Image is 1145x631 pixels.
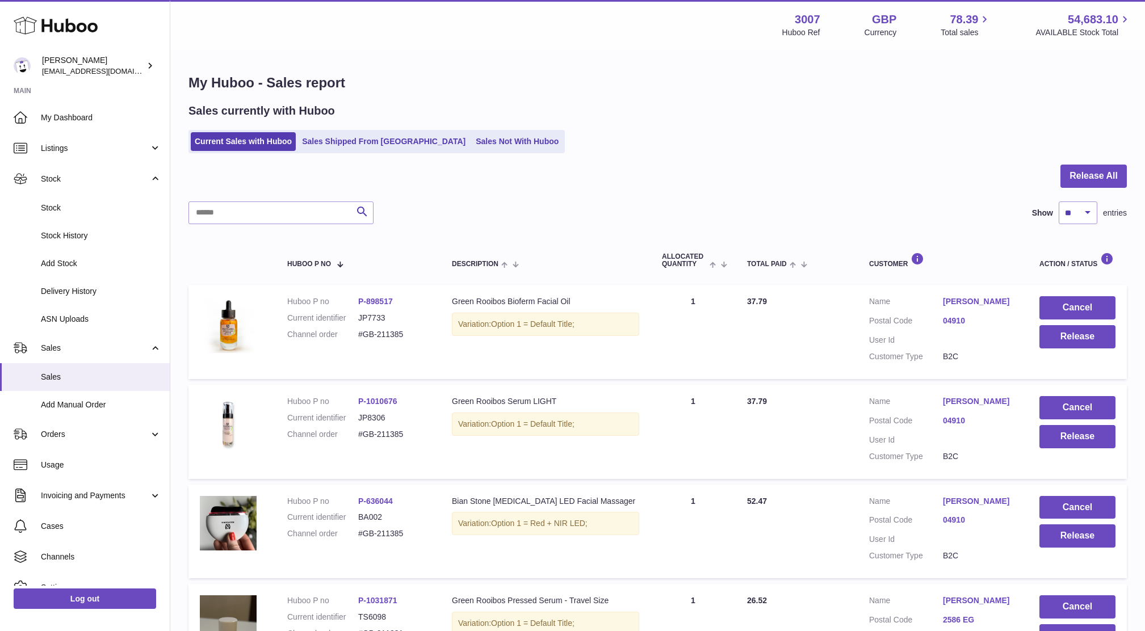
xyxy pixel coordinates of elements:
[747,260,787,268] span: Total paid
[1039,296,1115,319] button: Cancel
[795,12,820,27] strong: 3007
[358,612,429,622] dd: TS6098
[869,396,943,410] dt: Name
[1068,12,1118,27] span: 54,683.10
[491,619,574,628] span: Option 1 = Default Title;
[941,27,991,38] span: Total sales
[41,143,149,154] span: Listings
[452,313,639,336] div: Variation:
[651,385,736,479] td: 1
[200,296,257,353] img: pic-2.jpg
[358,596,397,605] a: P-1031871
[1039,253,1115,268] div: Action / Status
[41,203,161,213] span: Stock
[287,413,358,423] dt: Current identifier
[943,396,1017,407] a: [PERSON_NAME]
[869,435,943,445] dt: User Id
[1039,524,1115,548] button: Release
[191,132,296,151] a: Current Sales with Huboo
[943,415,1017,426] a: 04910
[41,286,161,297] span: Delivery History
[42,66,167,75] span: [EMAIL_ADDRESS][DOMAIN_NAME]
[358,313,429,323] dd: JP7733
[1039,595,1115,619] button: Cancel
[452,496,639,507] div: Bian Stone [MEDICAL_DATA] LED Facial Massager
[287,612,358,622] dt: Current identifier
[452,296,639,307] div: Green Rooibos Bioferm Facial Oil
[1060,165,1127,188] button: Release All
[200,396,257,453] img: image-swatches-1_4_1726229247632-1726229547.jpg
[287,260,331,268] span: Huboo P no
[188,74,1127,92] h1: My Huboo - Sales report
[1032,208,1053,218] label: Show
[747,596,767,605] span: 26.52
[14,57,31,74] img: bevmay@maysama.com
[14,588,156,609] a: Log out
[287,528,358,539] dt: Channel order
[287,329,358,340] dt: Channel order
[287,429,358,440] dt: Channel order
[358,497,393,506] a: P-636044
[1103,208,1127,218] span: entries
[358,429,429,440] dd: #GB-211385
[188,103,335,119] h2: Sales currently with Huboo
[287,296,358,307] dt: Huboo P no
[358,413,429,423] dd: JP8306
[41,314,161,325] span: ASN Uploads
[869,515,943,528] dt: Postal Code
[200,496,257,551] img: 30071708964935.jpg
[950,12,978,27] span: 78.39
[869,451,943,462] dt: Customer Type
[358,512,429,523] dd: BA002
[1039,425,1115,448] button: Release
[662,253,707,268] span: ALLOCATED Quantity
[747,497,767,506] span: 52.47
[41,521,161,532] span: Cases
[358,329,429,340] dd: #GB-211385
[869,415,943,429] dt: Postal Code
[869,496,943,510] dt: Name
[943,550,1017,561] dd: B2C
[943,595,1017,606] a: [PERSON_NAME]
[869,534,943,545] dt: User Id
[41,372,161,382] span: Sales
[41,490,149,501] span: Invoicing and Payments
[869,595,943,609] dt: Name
[869,335,943,346] dt: User Id
[452,260,498,268] span: Description
[452,595,639,606] div: Green Rooibos Pressed Serum - Travel Size
[1035,27,1131,38] span: AVAILABLE Stock Total
[287,313,358,323] dt: Current identifier
[298,132,469,151] a: Sales Shipped From [GEOGRAPHIC_DATA]
[1039,325,1115,348] button: Release
[287,595,358,606] dt: Huboo P no
[941,12,991,38] a: 78.39 Total sales
[41,429,149,440] span: Orders
[491,419,574,428] span: Option 1 = Default Title;
[1039,396,1115,419] button: Cancel
[872,12,896,27] strong: GBP
[869,615,943,628] dt: Postal Code
[452,413,639,436] div: Variation:
[651,285,736,379] td: 1
[943,351,1017,362] dd: B2C
[41,112,161,123] span: My Dashboard
[287,512,358,523] dt: Current identifier
[869,253,1017,268] div: Customer
[358,397,397,406] a: P-1010676
[943,496,1017,507] a: [PERSON_NAME]
[41,258,161,269] span: Add Stock
[651,485,736,579] td: 1
[287,396,358,407] dt: Huboo P no
[747,297,767,306] span: 37.79
[41,399,161,410] span: Add Manual Order
[943,615,1017,625] a: 2586 EG
[869,351,943,362] dt: Customer Type
[869,315,943,329] dt: Postal Code
[491,519,588,528] span: Option 1 = Red + NIR LED;
[41,343,149,354] span: Sales
[41,582,161,593] span: Settings
[943,451,1017,462] dd: B2C
[41,552,161,562] span: Channels
[782,27,820,38] div: Huboo Ref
